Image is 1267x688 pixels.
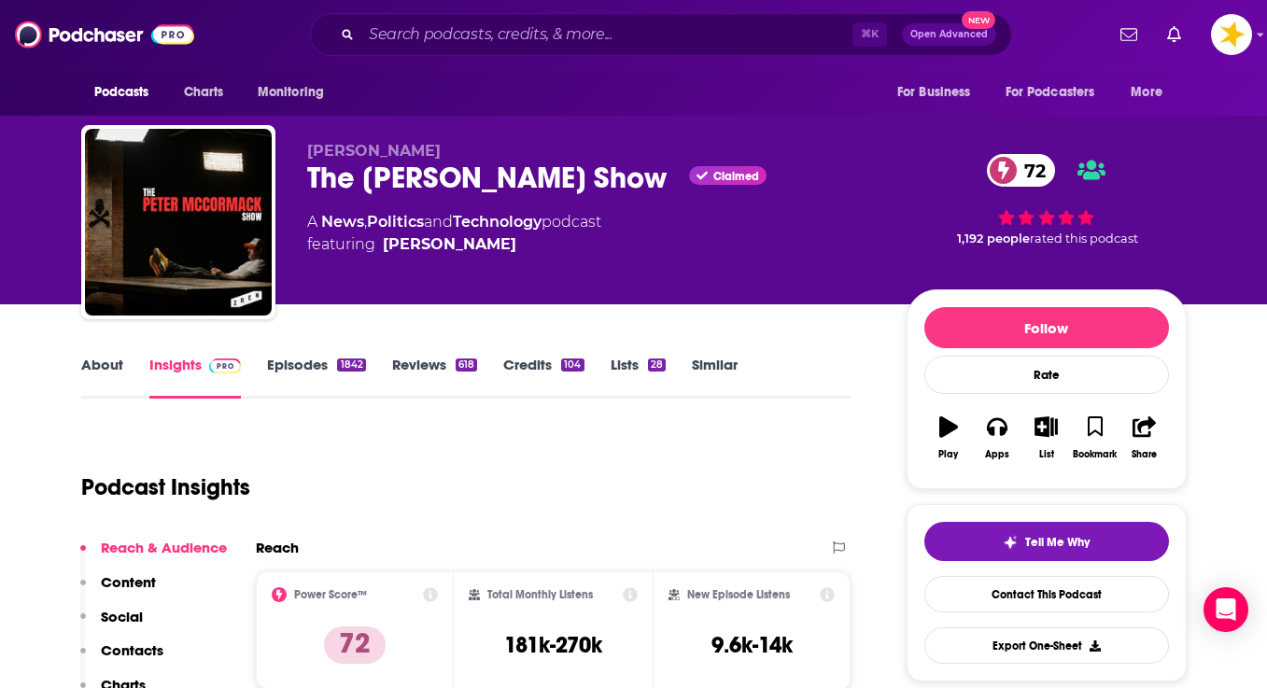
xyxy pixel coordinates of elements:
[80,608,143,642] button: Social
[713,172,759,181] span: Claimed
[184,79,224,105] span: Charts
[1204,587,1248,632] div: Open Intercom Messenger
[987,154,1055,187] a: 72
[307,142,441,160] span: [PERSON_NAME]
[307,211,601,256] div: A podcast
[924,356,1169,394] div: Rate
[1003,535,1018,550] img: tell me why sparkle
[687,588,790,601] h2: New Episode Listens
[149,356,242,399] a: InsightsPodchaser Pro
[503,356,584,399] a: Credits104
[1006,154,1055,187] span: 72
[424,213,453,231] span: and
[924,522,1169,561] button: tell me why sparkleTell Me Why
[1131,79,1162,105] span: More
[692,356,738,399] a: Similar
[456,358,477,372] div: 618
[902,23,996,46] button: Open AdvancedNew
[924,307,1169,348] button: Follow
[711,631,793,659] h3: 9.6k-14k
[94,79,149,105] span: Podcasts
[957,232,1030,246] span: 1,192 people
[324,626,386,664] p: 72
[924,627,1169,664] button: Export One-Sheet
[1039,449,1054,460] div: List
[81,75,174,110] button: open menu
[648,358,666,372] div: 28
[962,11,995,29] span: New
[907,142,1187,258] div: 72 1,192 peoplerated this podcast
[294,588,367,601] h2: Power Score™
[258,79,324,105] span: Monitoring
[364,213,367,231] span: ,
[1211,14,1252,55] img: User Profile
[101,608,143,625] p: Social
[245,75,348,110] button: open menu
[1021,404,1070,471] button: List
[15,17,194,52] img: Podchaser - Follow, Share and Rate Podcasts
[897,79,971,105] span: For Business
[487,588,593,601] h2: Total Monthly Listens
[1006,79,1095,105] span: For Podcasters
[561,358,584,372] div: 104
[1073,449,1117,460] div: Bookmark
[993,75,1122,110] button: open menu
[1071,404,1119,471] button: Bookmark
[81,356,123,399] a: About
[910,30,988,39] span: Open Advanced
[81,473,250,501] h1: Podcast Insights
[321,213,364,231] a: News
[1030,232,1138,246] span: rated this podcast
[209,358,242,373] img: Podchaser Pro
[985,449,1009,460] div: Apps
[1211,14,1252,55] button: Show profile menu
[307,233,601,256] span: featuring
[1211,14,1252,55] span: Logged in as Spreaker_Prime
[924,404,973,471] button: Play
[1025,535,1090,550] span: Tell Me Why
[884,75,994,110] button: open menu
[392,356,477,399] a: Reviews618
[611,356,666,399] a: Lists28
[101,641,163,659] p: Contacts
[101,573,156,591] p: Content
[80,539,227,573] button: Reach & Audience
[101,539,227,556] p: Reach & Audience
[1160,19,1189,50] a: Show notifications dropdown
[1119,404,1168,471] button: Share
[504,631,602,659] h3: 181k-270k
[80,641,163,676] button: Contacts
[938,449,958,460] div: Play
[924,576,1169,612] a: Contact This Podcast
[337,358,365,372] div: 1842
[367,213,424,231] a: Politics
[1118,75,1186,110] button: open menu
[256,539,299,556] h2: Reach
[310,13,1012,56] div: Search podcasts, credits, & more...
[267,356,365,399] a: Episodes1842
[383,233,516,256] a: Peter McCormack
[80,573,156,608] button: Content
[1113,19,1145,50] a: Show notifications dropdown
[85,129,272,316] img: The Peter McCormack Show
[453,213,542,231] a: Technology
[973,404,1021,471] button: Apps
[361,20,852,49] input: Search podcasts, credits, & more...
[172,75,235,110] a: Charts
[852,22,887,47] span: ⌘ K
[1132,449,1157,460] div: Share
